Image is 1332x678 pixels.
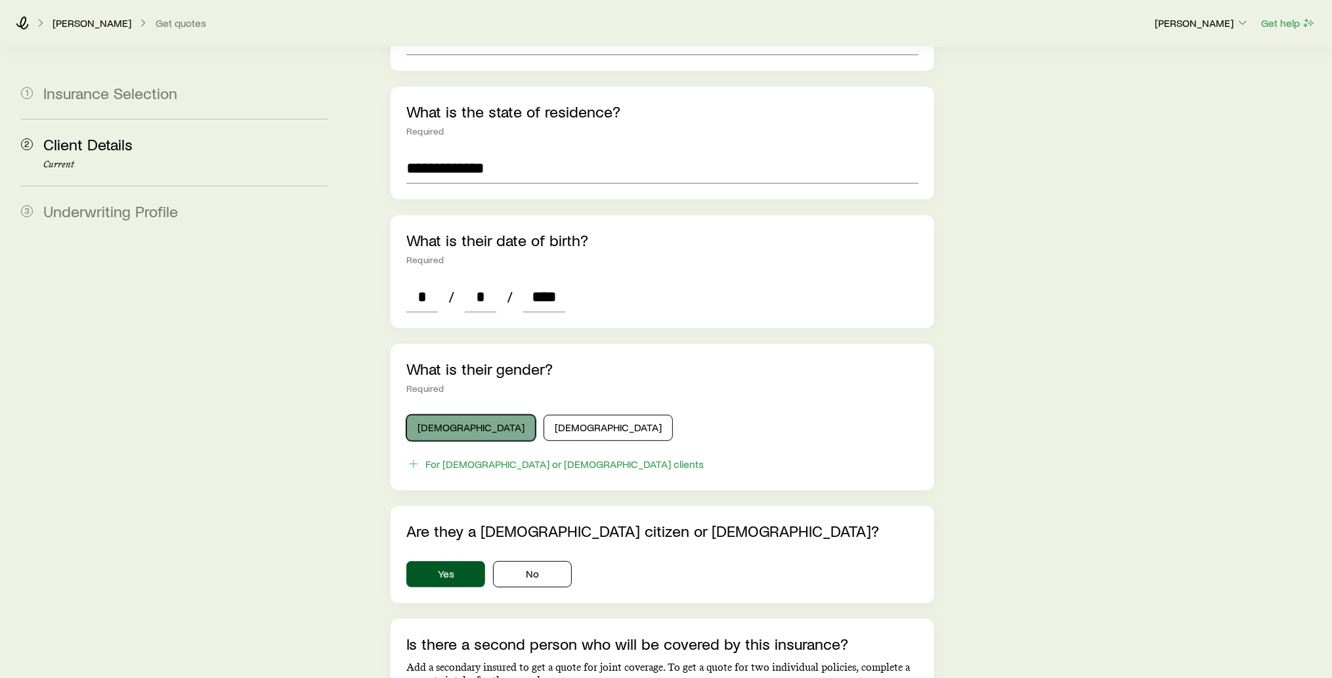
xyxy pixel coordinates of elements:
button: For [DEMOGRAPHIC_DATA] or [DEMOGRAPHIC_DATA] clients [406,457,704,472]
p: What is the state of residence? [406,102,918,121]
button: Get help [1260,16,1316,31]
p: [PERSON_NAME] [1155,16,1249,30]
button: Get quotes [155,17,207,30]
p: Are they a [DEMOGRAPHIC_DATA] citizen or [DEMOGRAPHIC_DATA]? [406,522,918,540]
button: Yes [406,561,485,587]
button: No [493,561,572,587]
p: [PERSON_NAME] [53,16,131,30]
p: What is their date of birth? [406,231,918,249]
p: Is there a second person who will be covered by this insurance? [406,635,918,653]
span: Insurance Selection [43,83,177,102]
p: Current [43,159,328,170]
span: 2 [21,138,33,150]
span: 3 [21,205,33,217]
p: What is their gender? [406,360,918,378]
span: Underwriting Profile [43,201,178,221]
div: Required [406,255,918,265]
span: / [443,287,460,306]
span: 1 [21,87,33,99]
div: Required [406,383,918,394]
div: Required [406,126,918,137]
button: [DEMOGRAPHIC_DATA] [406,415,536,441]
span: Client Details [43,135,133,154]
span: / [502,287,518,306]
button: [DEMOGRAPHIC_DATA] [544,415,673,441]
button: [PERSON_NAME] [1154,16,1250,32]
div: For [DEMOGRAPHIC_DATA] or [DEMOGRAPHIC_DATA] clients [425,457,704,471]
